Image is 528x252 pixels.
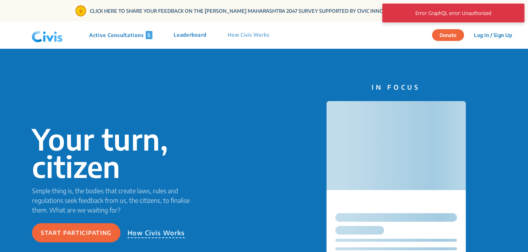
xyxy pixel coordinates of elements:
[174,31,206,39] p: Leaderboard
[32,223,120,242] button: Start participating
[327,82,466,92] p: IN FOCUS
[228,31,269,39] p: How Civis Works
[89,31,152,39] p: Active Consultations
[146,31,152,39] span: 5
[29,25,66,46] img: navlogo.png
[90,7,453,15] a: CLICK HERE TO SHARE YOUR FEEDBACK ON THE [PERSON_NAME] MAHARASHTRA 2047 SURVEY SUPPORTED BY CIVIC...
[432,29,464,41] button: Donate
[432,31,469,38] a: Donate
[128,228,185,238] p: How Civis Works
[32,186,194,215] p: Simple thing is, the bodies that create laws, rules and regulations seek feedback from us, the ci...
[32,125,194,180] p: Your turn, citizen
[391,6,516,20] p: Error: GraphQL error: Unauthorized
[469,30,517,41] button: Log In / Sign Up
[75,5,87,17] img: Gom Logo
